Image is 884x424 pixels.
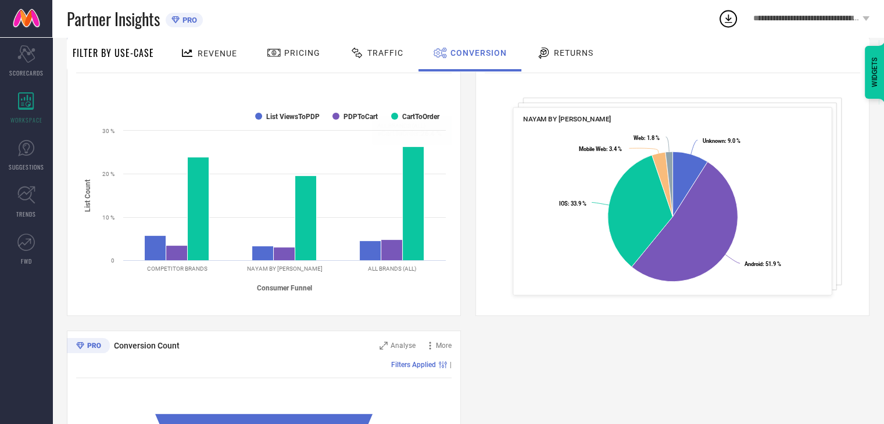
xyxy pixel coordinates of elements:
span: NAYAM BY [PERSON_NAME] [523,115,611,123]
text: : 33.9 % [559,200,586,207]
span: Conversion [450,48,507,58]
span: | [450,361,452,369]
span: FWD [21,257,32,265]
span: SUGGESTIONS [9,163,44,171]
span: PRO [180,16,197,24]
text: CartToOrder [402,113,440,121]
text: 30 % [102,128,114,134]
text: ALL BRANDS (ALL) [368,265,416,272]
span: WORKSPACE [10,116,42,124]
text: PDPToCart [343,113,378,121]
span: Filters Applied [391,361,436,369]
span: Partner Insights [67,7,160,31]
tspan: Consumer Funnel [257,284,312,292]
tspan: Android [745,261,763,267]
span: SCORECARDS [9,69,44,77]
tspan: List Count [84,179,92,211]
span: Filter By Use-Case [73,46,154,60]
div: Premium [67,338,110,355]
text: NAYAM BY [PERSON_NAME] [247,265,323,272]
svg: Zoom [380,342,388,350]
text: : 3.4 % [579,146,622,152]
text: 20 % [102,171,114,177]
text: COMPETITOR BRANDS [147,265,207,272]
div: Open download list [718,8,739,29]
span: Returns [554,48,593,58]
text: : 1.8 % [634,135,660,141]
tspan: Mobile Web [579,146,606,152]
span: Conversion Count [114,341,180,350]
tspan: Unknown [703,138,725,144]
span: TRENDS [16,210,36,218]
span: Pricing [284,48,320,58]
text: List ViewsToPDP [266,113,320,121]
span: Traffic [367,48,403,58]
text: : 9.0 % [703,138,740,144]
span: Analyse [391,342,416,350]
tspan: IOS [559,200,568,207]
text: 10 % [102,214,114,221]
span: Revenue [198,49,237,58]
text: : 51.9 % [745,261,781,267]
tspan: Web [634,135,644,141]
text: 0 [111,257,114,264]
span: More [436,342,452,350]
